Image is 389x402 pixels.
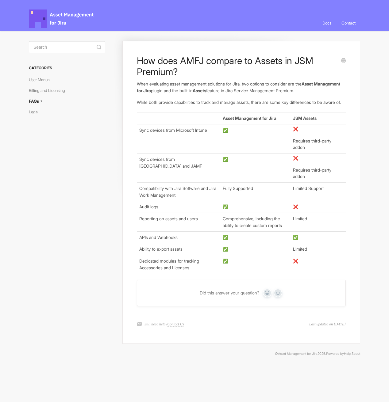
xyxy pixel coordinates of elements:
p: © 2025. [29,351,360,357]
td: ❌ [291,201,346,213]
td: APIs and Webhooks [137,231,220,243]
a: User Manual [29,75,55,85]
td: Sync devices from Microsoft Intune [137,124,220,153]
td: Audit logs [137,201,220,213]
td: ✅ [220,201,291,213]
span: Asset Management for Jira Docs [29,9,94,28]
td: Comprehensive, including the ability to create custom reports [220,213,291,231]
a: FAQs [29,96,49,106]
p: ❌ [293,126,343,132]
a: Legal [29,107,43,117]
td: ✅ [220,255,291,273]
p: Requires third-party addon [293,167,343,180]
b: Assets [193,88,206,93]
td: Limited Support [291,183,346,201]
time: Last updated on [DATE] [309,321,346,327]
a: Help Scout [344,352,360,356]
td: ✅ [291,231,346,243]
h1: How does AMFJ compare to Assets in JSM Premium? [137,55,337,77]
td: Fully Supported [220,183,291,201]
span: Powered by [326,352,360,356]
a: Billing and Licensing [29,85,70,95]
a: Contact [337,15,360,31]
p: Requires third-party addon [293,138,343,151]
b: Asset Management for Jira [223,116,276,121]
p: Still need help? [144,321,184,327]
h3: Categories [29,63,105,74]
a: Asset Management for Jira [278,352,318,356]
td: ❌ [291,255,346,273]
td: Dedicated modules for tracking Accessories and Licenses [137,255,220,273]
b: JSM Assets [293,116,317,121]
td: Limited [291,213,346,231]
a: Contact Us [168,322,184,327]
p: While both provide capabilities to track and manage assets, there are some key differences to be ... [137,99,346,106]
b: Asset Management for Jira [137,81,340,93]
td: Sync devices from [GEOGRAPHIC_DATA] and JAMF [137,153,220,182]
span: Did this answer your question? [200,290,259,296]
td: Limited [291,243,346,255]
td: ✅ [220,153,291,182]
a: Docs [318,15,336,31]
td: ✅ [220,243,291,255]
p: ❌ [293,155,343,161]
td: ✅ [220,231,291,243]
a: Print this Article [341,58,346,64]
td: Compatibility with Jira Software and Jira Work Management [137,183,220,201]
td: Reporting on assets and users [137,213,220,231]
input: Search [29,41,105,53]
td: Ability to export assets [137,243,220,255]
td: ✅ [220,124,291,153]
p: When evaluating asset management solutions for Jira, two options to consider are the plugin and t... [137,81,346,94]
